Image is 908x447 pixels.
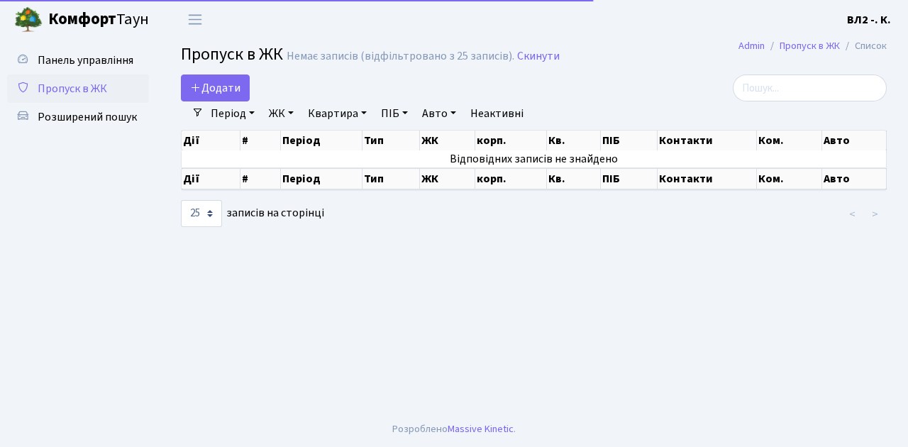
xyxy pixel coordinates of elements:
th: Тип [362,131,421,150]
th: # [240,168,280,189]
a: Неактивні [465,101,529,126]
th: ПІБ [601,168,657,189]
a: Додати [181,74,250,101]
b: Комфорт [48,8,116,31]
span: Таун [48,8,149,32]
th: Дії [182,168,240,189]
span: Пропуск в ЖК [181,42,283,67]
th: ЖК [420,131,475,150]
th: Тип [362,168,421,189]
th: Контакти [658,131,757,150]
li: Список [840,38,887,54]
th: Період [281,168,362,189]
th: Період [281,131,362,150]
th: Кв. [547,131,602,150]
div: Немає записів (відфільтровано з 25 записів). [287,50,514,63]
th: Авто [822,168,887,189]
th: корп. [475,168,547,189]
a: Admin [738,38,765,53]
span: Розширений пошук [38,109,137,125]
th: # [240,131,280,150]
a: Квартира [302,101,372,126]
span: Панель управління [38,53,133,68]
span: Пропуск в ЖК [38,81,107,96]
th: Ком. [757,131,822,150]
a: Massive Kinetic [448,421,514,436]
button: Переключити навігацію [177,8,213,31]
nav: breadcrumb [717,31,908,61]
a: Скинути [517,50,560,63]
th: Ком. [757,168,822,189]
th: Авто [822,131,887,150]
a: ВЛ2 -. К. [847,11,891,28]
th: Кв. [547,168,602,189]
b: ВЛ2 -. К. [847,12,891,28]
a: ПІБ [375,101,414,126]
span: Додати [190,80,240,96]
th: Контакти [658,168,757,189]
a: Період [205,101,260,126]
th: ЖК [420,168,475,189]
a: Пропуск в ЖК [780,38,840,53]
div: Розроблено . [392,421,516,437]
a: Розширений пошук [7,103,149,131]
a: Пропуск в ЖК [7,74,149,103]
select: записів на сторінці [181,200,222,227]
th: Дії [182,131,240,150]
img: logo.png [14,6,43,34]
th: корп. [475,131,547,150]
a: Авто [416,101,462,126]
a: ЖК [263,101,299,126]
a: Панель управління [7,46,149,74]
td: Відповідних записів не знайдено [182,150,887,167]
label: записів на сторінці [181,200,324,227]
th: ПІБ [601,131,657,150]
input: Пошук... [733,74,887,101]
